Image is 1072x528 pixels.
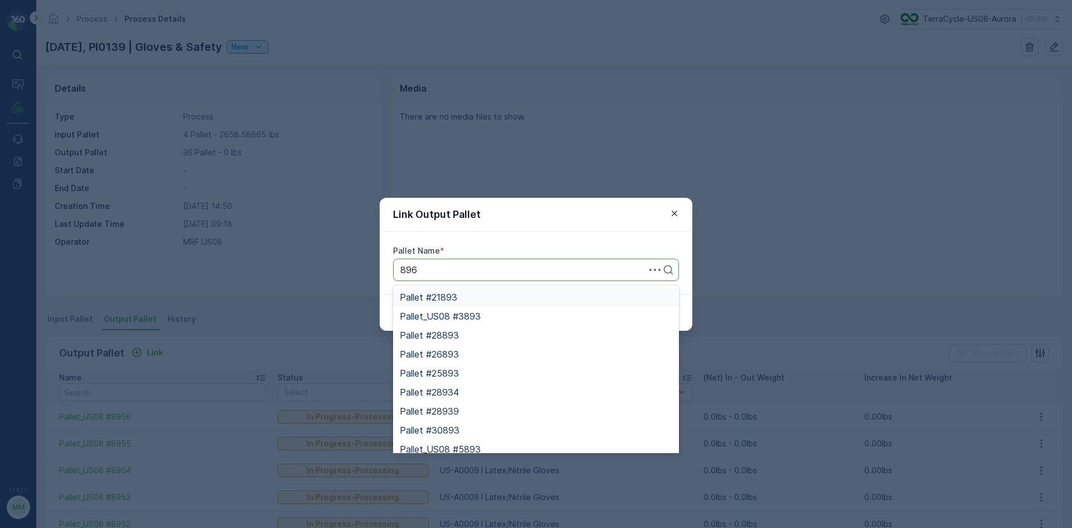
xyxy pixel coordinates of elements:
span: Pallet #25893 [400,368,459,378]
span: Pallet #21893 [400,292,457,302]
label: Pallet Name [393,246,440,255]
span: Pallet #28893 [400,330,459,340]
span: Pallet #30893 [400,425,460,435]
span: Pallet #26893 [400,349,459,359]
span: Pallet #28934 [400,387,459,397]
span: Pallet_US08 #5893 [400,444,481,454]
p: Link Output Pallet [393,207,481,222]
span: Pallet #28939 [400,406,459,416]
span: Pallet_US08 #3893 [400,311,481,321]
